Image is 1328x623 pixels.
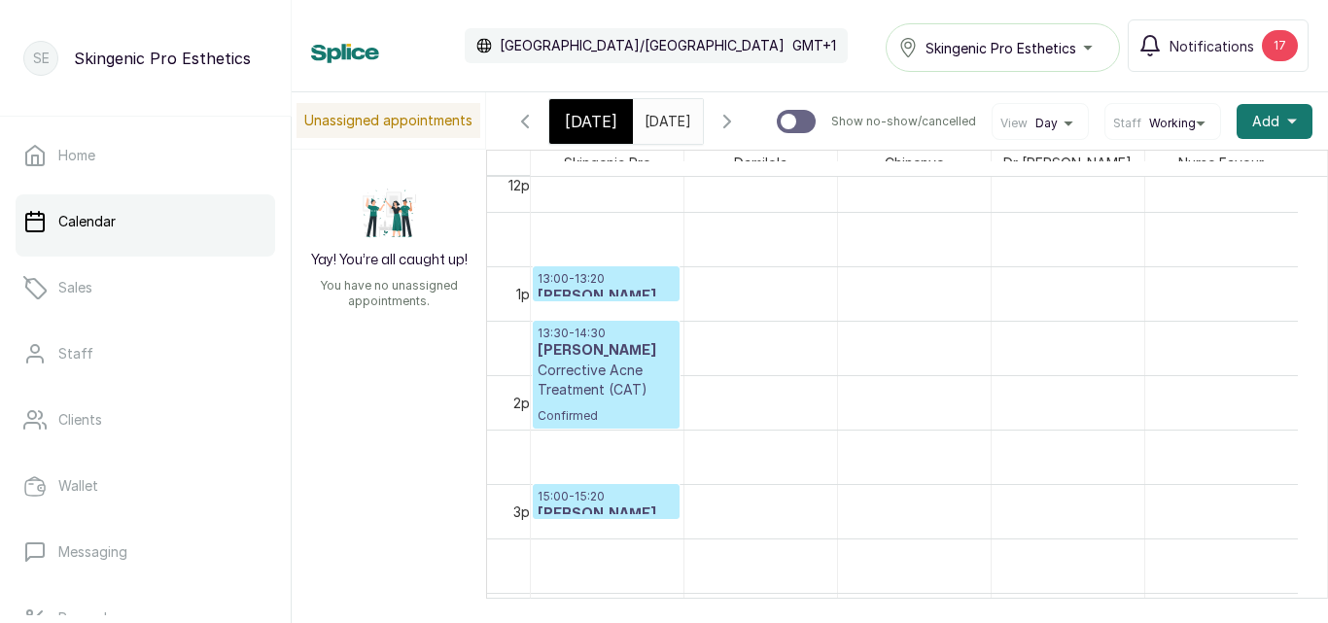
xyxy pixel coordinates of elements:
[1237,104,1312,139] button: Add
[549,99,633,144] div: [DATE]
[16,194,275,249] a: Calendar
[509,393,544,413] div: 2pm
[33,49,50,68] p: SE
[58,212,116,231] p: Calendar
[1174,151,1268,175] span: Nurse Favour
[999,151,1136,175] span: Dr [PERSON_NAME]
[1262,30,1298,61] div: 17
[1149,116,1196,131] span: Working
[538,361,675,399] p: Corrective Acne Treatment (CAT)
[509,502,544,522] div: 3pm
[1000,116,1080,131] button: ViewDay
[74,47,251,70] p: Skingenic Pro Esthetics
[538,504,675,524] h3: [PERSON_NAME]
[1000,116,1028,131] span: View
[16,393,275,447] a: Clients
[16,327,275,381] a: Staff
[538,489,675,504] p: 15:00 - 15:20
[16,459,275,513] a: Wallet
[16,260,275,315] a: Sales
[538,341,675,361] h3: [PERSON_NAME]
[1170,36,1254,56] span: Notifications
[560,151,655,175] span: Skingenic Pro
[505,175,544,195] div: 12pm
[58,278,92,297] p: Sales
[730,151,791,175] span: Damilola
[58,542,127,562] p: Messaging
[881,151,948,175] span: Chinenye
[311,251,468,270] h2: Yay! You’re all caught up!
[1128,19,1309,72] button: Notifications17
[792,36,836,55] p: GMT+1
[1113,116,1212,131] button: StaffWorking
[926,38,1076,58] span: Skingenic Pro Esthetics
[58,146,95,165] p: Home
[1113,116,1141,131] span: Staff
[303,278,474,309] p: You have no unassigned appointments.
[297,103,480,138] p: Unassigned appointments
[538,271,675,287] p: 13:00 - 13:20
[538,326,675,341] p: 13:30 - 14:30
[565,110,617,133] span: [DATE]
[886,23,1120,72] button: Skingenic Pro Esthetics
[58,344,93,363] p: Staff
[1252,112,1279,131] span: Add
[500,36,785,55] p: [GEOGRAPHIC_DATA]/[GEOGRAPHIC_DATA]
[538,287,675,306] h3: [PERSON_NAME]
[512,284,544,304] div: 1pm
[1035,116,1058,131] span: Day
[538,408,675,424] span: Confirmed
[831,114,976,129] p: Show no-show/cancelled
[16,128,275,183] a: Home
[58,410,102,430] p: Clients
[58,476,98,496] p: Wallet
[16,525,275,579] a: Messaging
